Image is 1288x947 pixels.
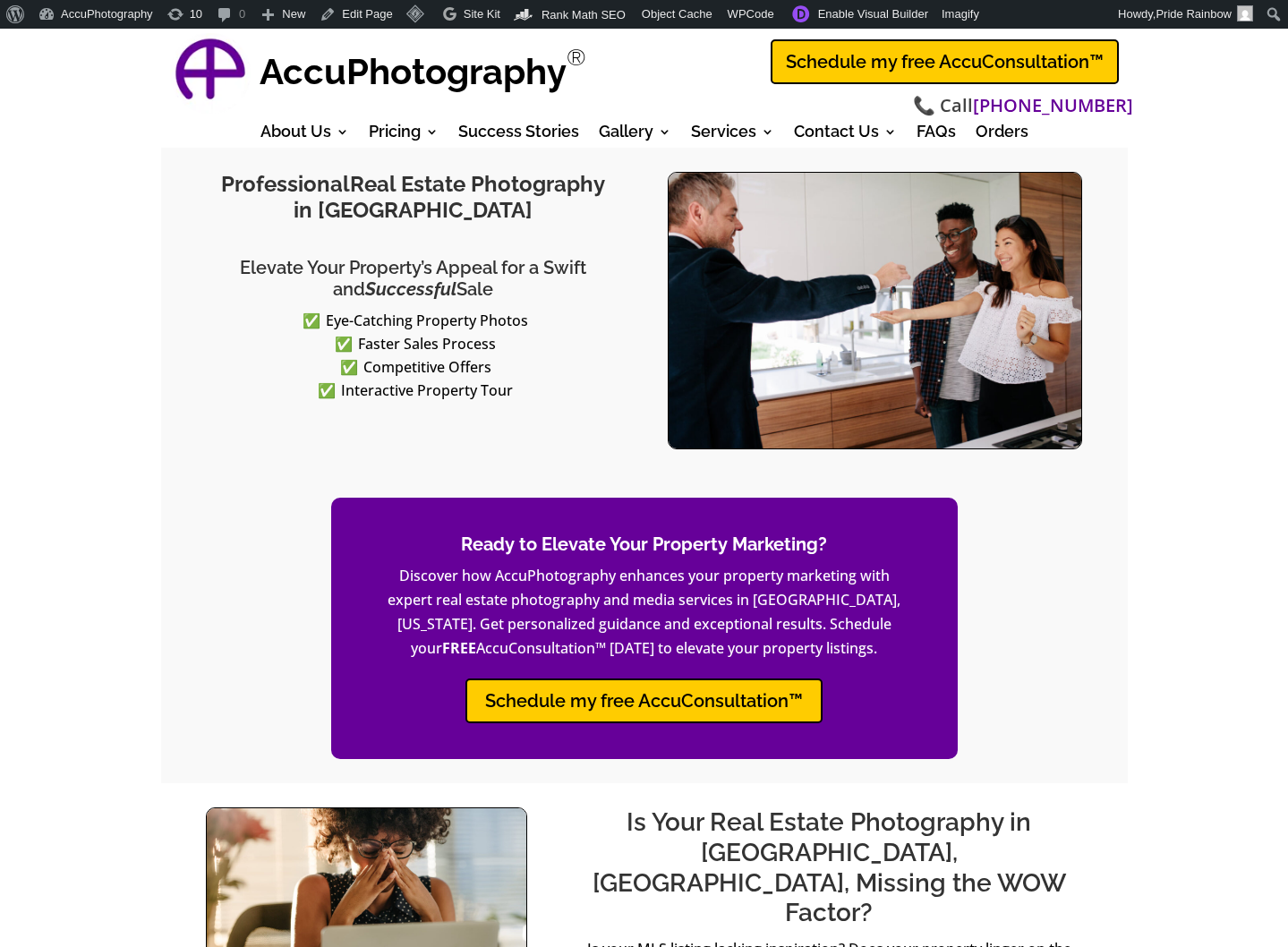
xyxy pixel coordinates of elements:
h2: Elevate Your Property’s Appeal for a Swift and Sale [206,257,620,309]
iframe: Widget - Botsonic [1221,875,1288,947]
span: Real Estate Photography [350,171,604,197]
img: Avatar of pride rainbow [1237,5,1253,21]
a: Schedule my free AccuConsultation™ [771,39,1119,84]
a: Orders [976,125,1028,145]
li: Faster Sales Process [220,332,620,355]
h1: Professional [206,172,620,233]
img: AccuPhotography [170,33,251,114]
strong: AccuPhotography [260,50,567,92]
a: Success Stories [458,125,579,145]
span: in [GEOGRAPHIC_DATA] [294,197,533,223]
a: FAQs [917,125,956,145]
a: Gallery [599,125,671,145]
a: About Us [260,125,349,145]
a: Schedule my free AccuConsultation™ [465,678,823,723]
span: Site Kit [464,7,500,21]
a: Contact Us [794,125,897,145]
a: [PHONE_NUMBER] [973,93,1133,119]
p: Discover how AccuPhotography enhances your property marketing with expert real estate photography... [385,564,904,661]
span: Is Your Real Estate Photography in [GEOGRAPHIC_DATA], [GEOGRAPHIC_DATA], Missing the WOW Factor? [593,807,1066,927]
h2: Ready to Elevate Your Property Marketing? [385,533,904,564]
li: Eye-Catching Property Photos [220,309,620,332]
img: Professional-Real-Estate-Photography-Dallas-Fort-Worth-Realtor-Keys-Buyer [669,173,1081,448]
li: Competitive Offers [220,355,620,379]
a: AccuPhotography Logo - Professional Real Estate Photography and Media Services in Dallas, Texas [170,33,251,114]
span: Rank Math SEO [542,8,626,21]
strong: FREE [442,638,476,658]
em: Successful [365,278,456,300]
a: Services [691,125,774,145]
sup: Registered Trademark [567,44,586,71]
span: 📞 Call [913,93,1133,119]
a: Pricing [369,125,439,145]
span: Pride Rainbow [1156,7,1232,21]
li: Interactive Property Tour [220,379,620,402]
